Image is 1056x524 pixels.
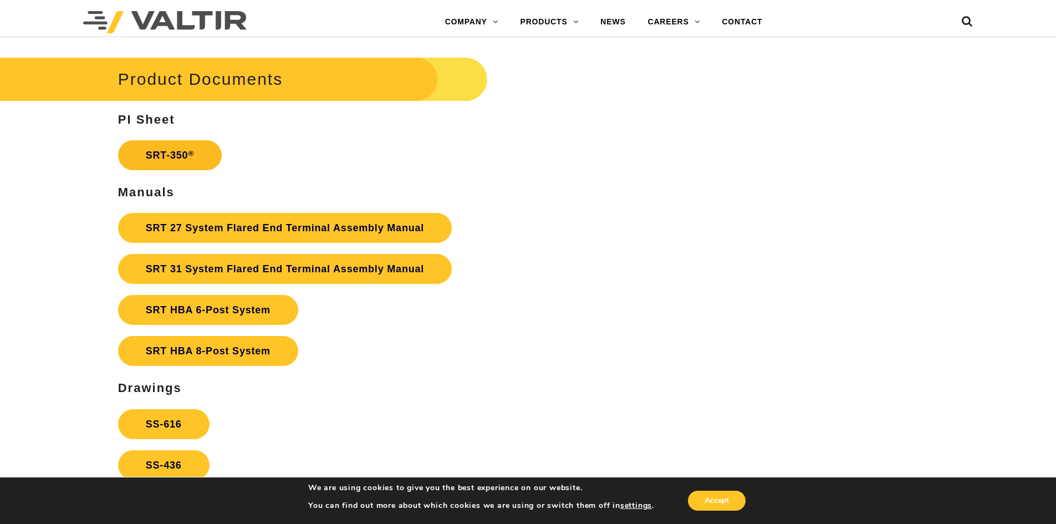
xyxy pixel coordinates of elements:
img: Valtir [83,11,247,33]
a: SRT HBA 8-Post System [118,336,298,366]
a: COMPANY [434,11,509,33]
a: NEWS [589,11,636,33]
p: We are using cookies to give you the best experience on our website. [308,483,654,493]
button: settings [620,501,652,511]
sup: ® [188,149,194,157]
a: SRT 31 System Flared End Terminal Assembly Manual [118,254,452,284]
button: Accept [688,491,746,511]
strong: SRT HBA 6-Post System [146,304,271,316]
a: SS-616 [118,409,210,439]
strong: Manuals [118,185,175,199]
a: SRT HBA 6-Post System [118,295,298,325]
a: SS-436 [118,450,210,480]
a: CAREERS [637,11,711,33]
p: You can find out more about which cookies we are using or switch them off in . [308,501,654,511]
a: SRT 27 System Flared End Terminal Assembly Manual [118,213,452,243]
strong: Drawings [118,381,182,395]
a: PRODUCTS [509,11,590,33]
a: SRT-350® [118,140,222,170]
a: CONTACT [711,11,773,33]
strong: PI Sheet [118,113,175,126]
